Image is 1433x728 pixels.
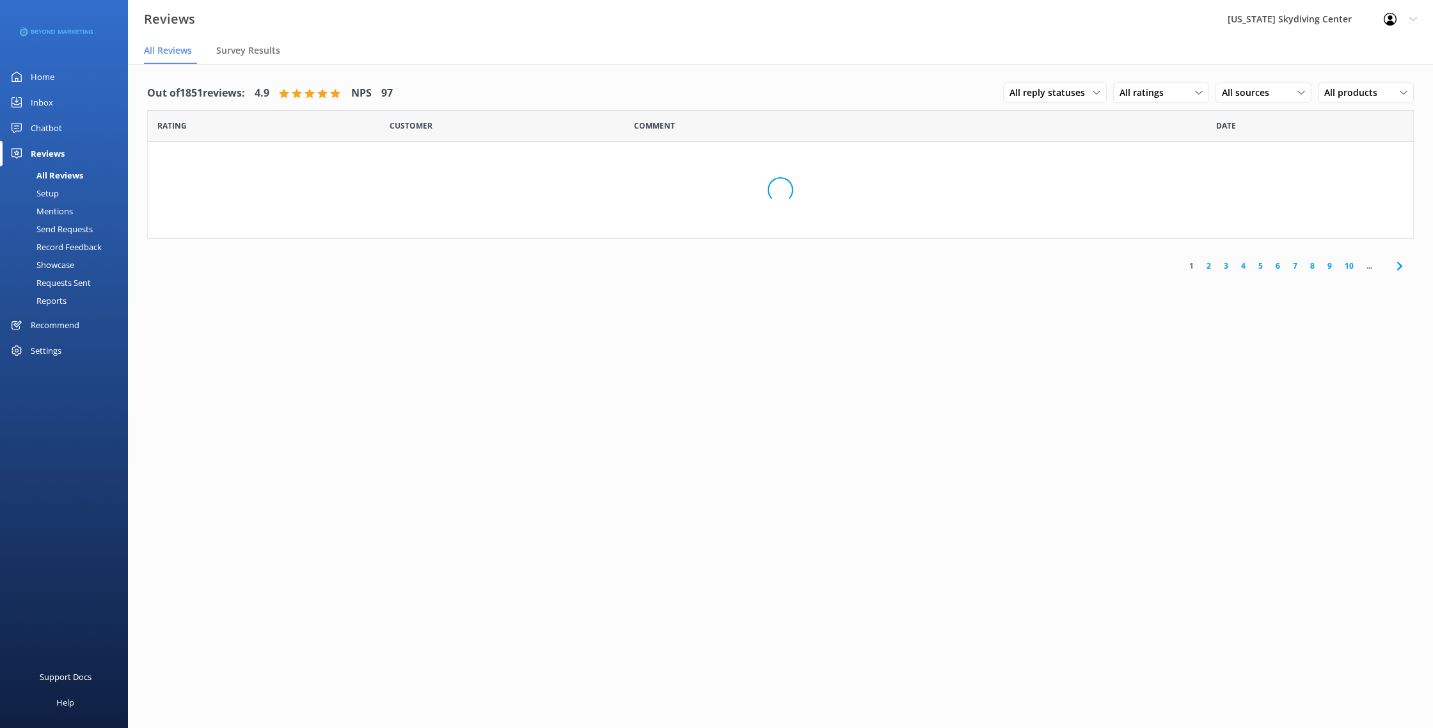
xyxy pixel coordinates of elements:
span: Survey Results [216,44,280,57]
a: Reports [8,292,128,310]
h4: Out of 1851 reviews: [147,85,245,102]
a: 7 [1287,260,1304,272]
div: Support Docs [40,664,91,690]
div: Reports [8,292,67,310]
a: 2 [1200,260,1217,272]
span: ... [1360,260,1379,272]
div: All Reviews [8,166,83,184]
a: 8 [1304,260,1321,272]
div: Home [31,64,54,90]
span: All reply statuses [1009,86,1093,100]
span: All ratings [1120,86,1171,100]
div: Inbox [31,90,53,115]
h4: 4.9 [255,85,269,102]
div: Showcase [8,256,74,274]
div: Recommend [31,312,79,338]
a: 10 [1338,260,1360,272]
span: Date [390,120,432,132]
a: 4 [1235,260,1252,272]
div: Setup [8,184,59,202]
a: 1 [1183,260,1200,272]
span: All Reviews [144,44,192,57]
a: Record Feedback [8,238,128,256]
a: 3 [1217,260,1235,272]
div: Record Feedback [8,238,102,256]
div: Reviews [31,141,65,166]
a: Mentions [8,202,128,220]
a: All Reviews [8,166,128,184]
div: Send Requests [8,220,93,238]
a: 6 [1269,260,1287,272]
img: 3-1676954853.png [19,22,93,43]
h4: 97 [381,85,393,102]
div: Help [56,690,74,715]
span: Date [1216,120,1236,132]
div: Chatbot [31,115,62,141]
h3: Reviews [144,9,195,29]
a: 9 [1321,260,1338,272]
span: Question [634,120,675,132]
a: Showcase [8,256,128,274]
span: All sources [1222,86,1277,100]
a: 5 [1252,260,1269,272]
h4: NPS [351,85,372,102]
span: All products [1324,86,1385,100]
a: Send Requests [8,220,128,238]
div: Mentions [8,202,73,220]
div: Requests Sent [8,274,91,292]
div: Settings [31,338,61,363]
a: Requests Sent [8,274,128,292]
span: Date [157,120,187,132]
a: Setup [8,184,128,202]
